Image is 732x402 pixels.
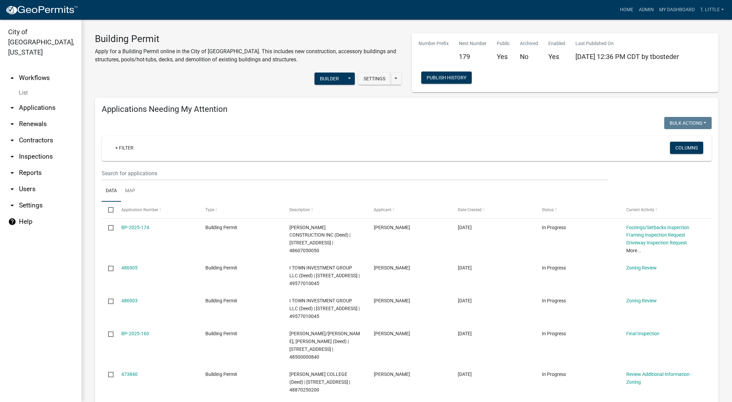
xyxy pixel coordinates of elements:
[8,120,16,128] i: arrow_drop_down
[374,331,410,336] span: Caitlyn Robins
[670,142,703,154] button: Columns
[121,371,138,377] a: 473840
[626,265,657,270] a: Zoning Review
[542,298,566,303] span: In Progress
[121,180,139,202] a: Map
[459,53,487,61] h5: 179
[451,202,535,218] datatable-header-cell: Date Created
[497,40,510,47] p: Public
[8,104,16,112] i: arrow_drop_down
[289,207,310,212] span: Description
[458,265,472,270] span: 10/02/2025
[367,202,451,218] datatable-header-cell: Applicant
[289,265,360,286] span: I TOWN INVESTMENT GROUP LLC (Deed) | 404 S 21ST ST | 49577010045
[626,331,659,336] a: Final Inspection
[497,53,510,61] h5: Yes
[636,3,656,16] a: Admin
[205,265,237,270] span: Building Permit
[620,202,704,218] datatable-header-cell: Current Activity
[102,104,712,114] h4: Applications Needing My Attention
[8,185,16,193] i: arrow_drop_down
[542,207,554,212] span: Status
[8,169,16,177] i: arrow_drop_down
[535,202,619,218] datatable-header-cell: Status
[199,202,283,218] datatable-header-cell: Type
[205,371,237,377] span: Building Permit
[542,331,566,336] span: In Progress
[121,207,158,212] span: Application Number
[102,166,608,180] input: Search for applications
[542,371,566,377] span: In Progress
[95,47,402,64] p: Apply for a Building Permit online in the City of [GEOGRAPHIC_DATA]. This includes new constructi...
[421,76,472,81] wm-modal-confirm: Workflow Publish History
[8,218,16,226] i: help
[374,265,410,270] span: Cody Sinclair
[289,331,360,359] span: ROBINS, CAITLYN/MCANINCH, JACKSON (Deed) | 1903 W 5TH AVE | 48500000840
[374,371,410,377] span: Lucas Mulder
[458,298,472,303] span: 10/02/2025
[205,207,214,212] span: Type
[626,248,641,253] a: More...
[548,53,565,61] h5: Yes
[121,225,149,230] a: BP-2025-174
[374,207,391,212] span: Applicant
[8,201,16,209] i: arrow_drop_down
[121,265,138,270] a: 486905
[205,225,237,230] span: Building Permit
[289,225,350,253] span: STEGER CONSTRUCTION INC (Deed) | 2307 N 7TH ST | 48607050050
[8,74,16,82] i: arrow_drop_up
[626,240,687,245] a: Driveway Inspection Request
[115,202,199,218] datatable-header-cell: Application Number
[289,298,360,319] span: I TOWN INVESTMENT GROUP LLC (Deed) | 404 S 21ST ST | 49577010045
[314,73,344,85] button: Builder
[656,3,697,16] a: My Dashboard
[520,40,538,47] p: Archived
[374,225,410,230] span: Phil Steger
[102,180,121,202] a: Data
[548,40,565,47] p: Enabled
[458,207,482,212] span: Date Created
[419,40,449,47] p: Number Prefix
[283,202,367,218] datatable-header-cell: Description
[626,207,654,212] span: Current Activity
[102,202,115,218] datatable-header-cell: Select
[542,225,566,230] span: In Progress
[664,117,712,129] button: Bulk Actions
[374,298,410,303] span: Cody Sinclair
[421,72,472,84] button: Publish History
[697,3,727,16] a: T. Little
[8,136,16,144] i: arrow_drop_down
[626,298,657,303] a: Zoning Review
[458,371,472,377] span: 09/04/2025
[459,40,487,47] p: Next Number
[205,331,237,336] span: Building Permit
[626,225,689,230] a: Footings/Setbacks Inspection
[617,3,636,16] a: Home
[575,53,679,61] span: [DATE] 12:36 PM CDT by tbosteder
[542,265,566,270] span: In Progress
[121,298,138,303] a: 486903
[121,331,149,336] a: BP-2025-160
[458,331,472,336] span: 09/13/2025
[289,371,350,393] span: SIMPSON COLLEGE (Deed) | 701 N C ST | 48870250200
[626,232,685,238] a: Framing Inspection Request
[205,298,237,303] span: Building Permit
[110,142,139,154] a: + Filter
[626,371,692,385] a: Review Additional Information - Zoning
[575,40,679,47] p: Last Published On
[458,225,472,230] span: 10/14/2025
[8,153,16,161] i: arrow_drop_down
[520,53,538,61] h5: No
[95,33,402,45] h3: Building Permit
[358,73,391,85] button: Settings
